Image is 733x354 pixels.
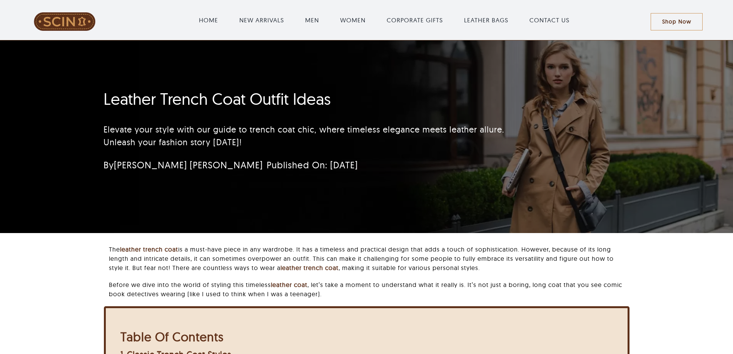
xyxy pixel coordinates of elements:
[267,159,358,171] span: Published On: [DATE]
[340,15,366,25] a: WOMEN
[271,281,307,289] a: leather coat
[104,89,538,109] h1: Leather Trench Coat Outfit Ideas
[464,15,508,25] a: LEATHER BAGS
[109,245,629,272] p: The is a must-have piece in any wardrobe. It has a timeless and practical design that adds a touc...
[120,245,178,253] a: leather trench coat
[120,329,224,344] b: Table Of Contents
[118,8,651,32] nav: Main Menu
[662,18,691,25] span: Shop Now
[529,15,569,25] a: CONTACT US
[104,123,538,149] p: Elevate your style with our guide to trench coat chic, where timeless elegance meets leather allu...
[109,280,629,299] p: Before we dive into the world of styling this timeless , let’s take a moment to understand what i...
[114,159,263,171] a: [PERSON_NAME] [PERSON_NAME]
[239,15,284,25] a: NEW ARRIVALS
[651,13,703,30] a: Shop Now
[387,15,443,25] a: CORPORATE GIFTS
[104,159,263,171] span: By
[305,15,319,25] a: MEN
[281,264,339,272] a: leather trench coat
[199,15,218,25] a: HOME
